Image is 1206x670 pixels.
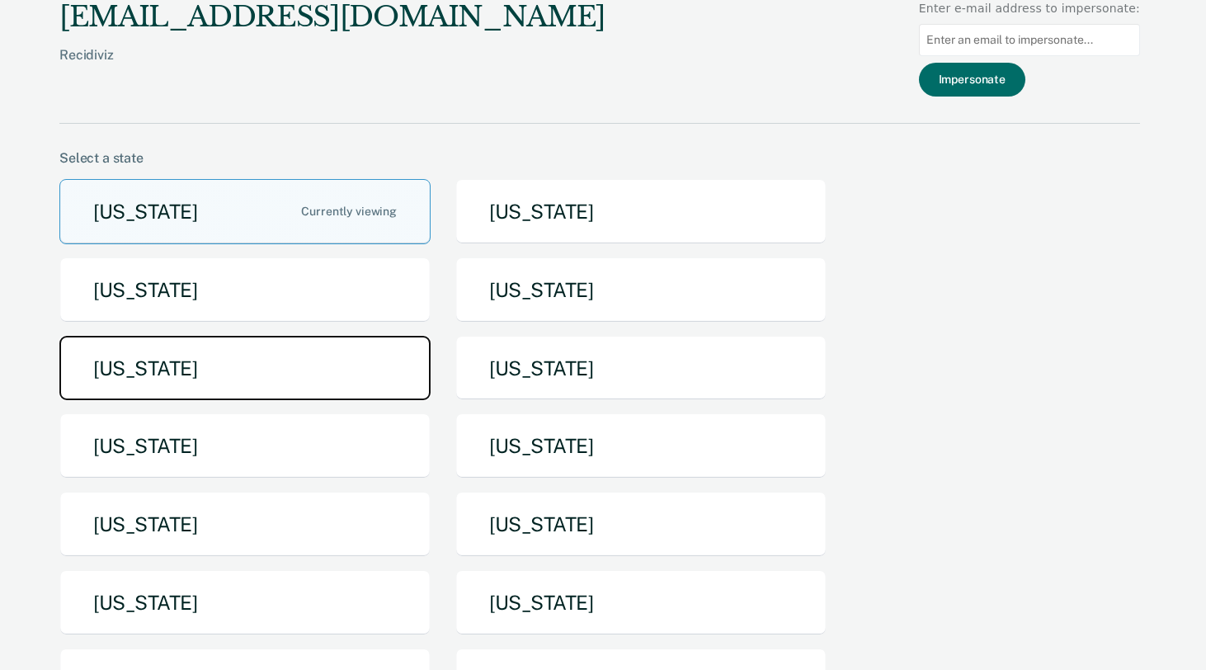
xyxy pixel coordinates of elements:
[919,24,1140,56] input: Enter an email to impersonate...
[59,47,605,89] div: Recidiviz
[455,257,827,323] button: [US_STATE]
[455,413,827,479] button: [US_STATE]
[455,492,827,557] button: [US_STATE]
[59,413,431,479] button: [US_STATE]
[59,257,431,323] button: [US_STATE]
[59,570,431,635] button: [US_STATE]
[59,179,431,244] button: [US_STATE]
[59,150,1140,166] div: Select a state
[455,570,827,635] button: [US_STATE]
[919,63,1025,97] button: Impersonate
[455,179,827,244] button: [US_STATE]
[59,492,431,557] button: [US_STATE]
[455,336,827,401] button: [US_STATE]
[59,336,431,401] button: [US_STATE]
